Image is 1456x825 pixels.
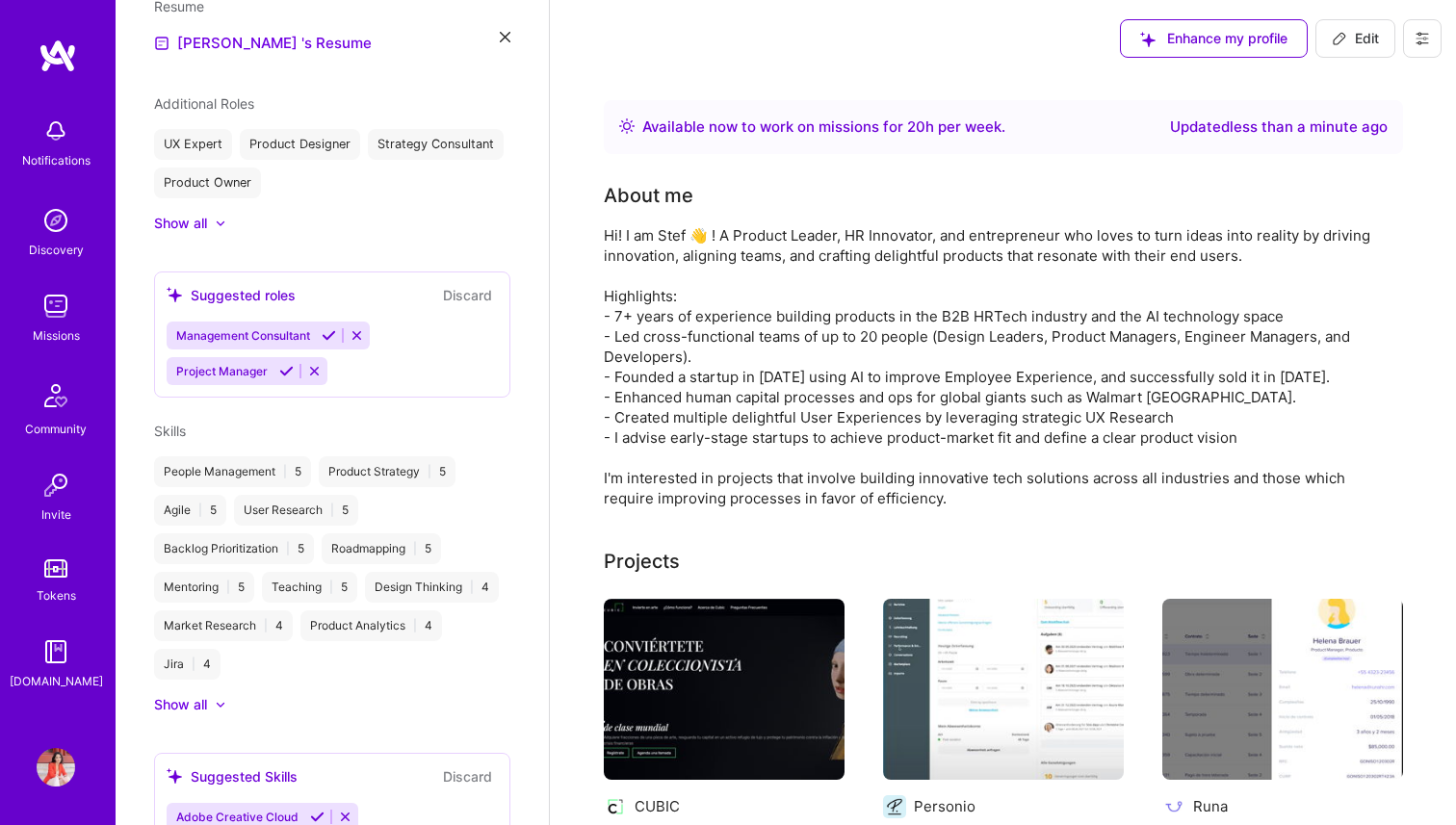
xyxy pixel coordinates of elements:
img: From Payroll startup to strong HRIS player [1162,599,1403,780]
img: Company logo [604,795,627,818]
span: | [283,464,287,479]
img: logo [39,39,77,73]
img: Revamping Navigation, A 100% Boost in User Engagement [883,599,1124,780]
span: | [198,503,202,518]
div: Mentoring 5 [154,572,254,603]
div: User Research 5 [234,495,358,526]
img: discovery [37,201,75,240]
div: About me [604,181,693,210]
div: Agile 5 [154,495,226,526]
img: tokens [44,559,67,578]
div: Roadmapping 5 [322,533,441,564]
img: Resume [154,36,169,51]
img: Availability [619,118,635,134]
span: | [470,580,474,595]
i: Accept [279,364,294,378]
span: | [264,618,268,633]
i: Accept [322,328,336,343]
i: Reject [338,810,352,824]
div: Updated less than a minute ago [1170,116,1388,139]
span: | [413,618,417,633]
span: | [329,580,333,595]
img: guide book [37,632,75,671]
div: Available now to work on missions for h per week . [642,116,1005,139]
button: Discard [437,765,498,787]
div: Product Analytics 4 [300,610,442,641]
span: | [226,580,230,595]
span: Skills [154,423,186,439]
img: Increased Revenue and User Acquisition for Cubic, an ArtTech Startup [604,599,845,780]
span: Edit [1332,29,1379,48]
div: UX Expert [154,129,232,160]
span: Project Manager [176,364,268,378]
button: Discard [437,284,498,306]
i: icon SuggestedTeams [167,768,183,785]
div: Personio [914,796,975,816]
div: Suggested Skills [167,766,298,786]
i: icon SuggestedTeams [167,287,183,303]
img: Invite [37,466,75,504]
img: Company logo [883,795,906,818]
span: Additional Roles [154,95,254,112]
span: | [192,657,195,672]
div: Suggested roles [167,285,296,305]
div: Teaching 5 [262,572,357,603]
i: Reject [350,328,364,343]
div: Tokens [37,585,76,606]
div: Community [25,419,87,439]
i: Reject [307,364,322,378]
div: Missions [33,325,80,346]
i: Accept [310,810,325,824]
span: Enhance my profile [1140,29,1287,48]
div: CUBIC [635,796,680,816]
img: teamwork [37,287,75,325]
img: Company logo [1162,795,1185,818]
span: 20 [907,117,925,136]
span: Management Consultant [176,328,310,343]
i: icon Close [500,32,510,42]
div: Design Thinking 4 [365,572,499,603]
div: Show all [154,214,207,233]
div: Product Strategy 5 [319,456,455,487]
div: Hi! I am Stef 👋 ! A Product Leader, HR Innovator, and entrepreneur who loves to turn ideas into r... [604,225,1374,508]
img: Community [33,373,79,419]
div: Product Designer [240,129,360,160]
div: [DOMAIN_NAME] [10,671,103,691]
div: Backlog Prioritization 5 [154,533,314,564]
span: | [413,541,417,556]
i: icon SuggestedTeams [1140,32,1156,47]
span: | [330,503,334,518]
a: [PERSON_NAME] 's Resume [154,32,372,55]
img: User Avatar [37,748,75,786]
div: Product Owner [154,168,261,198]
div: Runa [1193,796,1228,816]
div: Projects [604,547,680,576]
div: Jira 4 [154,649,221,680]
div: Show all [154,695,207,714]
div: Notifications [22,150,91,170]
div: Market Research 4 [154,610,293,641]
div: Discovery [29,240,84,260]
div: Invite [41,504,71,525]
span: | [286,541,290,556]
span: Adobe Creative Cloud [176,810,299,824]
img: bell [37,112,75,150]
div: Strategy Consultant [368,129,504,160]
div: People Management 5 [154,456,311,487]
span: | [428,464,431,479]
